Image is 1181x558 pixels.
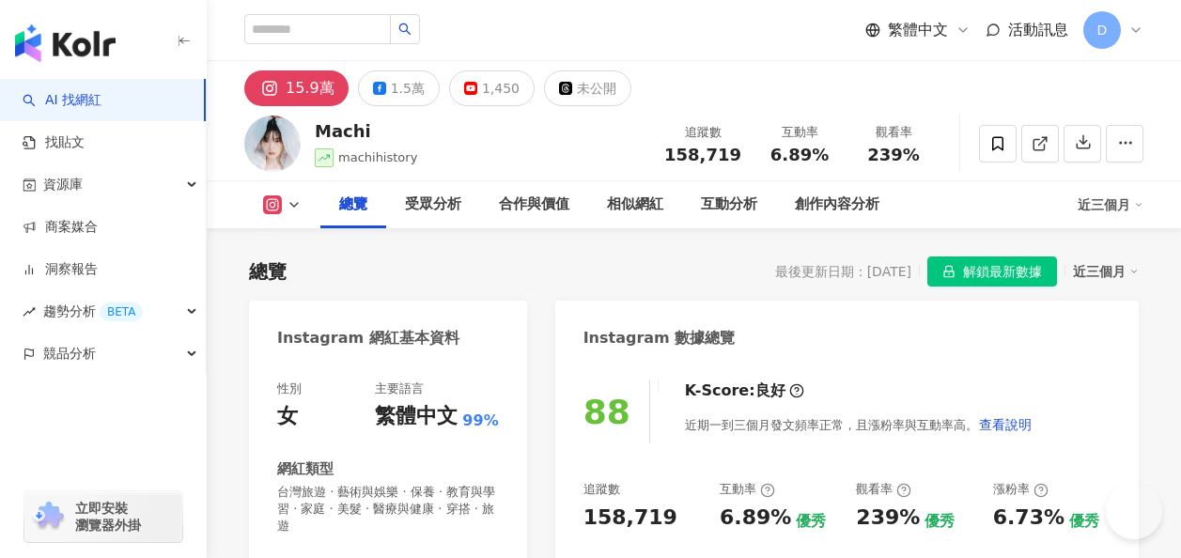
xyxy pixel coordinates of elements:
[277,484,499,535] span: 台灣旅遊 · 藝術與娛樂 · 保養 · 教育與學習 · 家庭 · 美髮 · 醫療與健康 · 穿搭 · 旅遊
[685,406,1033,443] div: 近期一到三個月發文頻率正常，且漲粉率與互動率高。
[43,333,96,375] span: 競品分析
[43,290,143,333] span: 趨勢分析
[583,504,677,533] div: 158,719
[1008,21,1068,39] span: 活動訊息
[277,459,334,479] div: 網紅類型
[770,146,829,164] span: 6.89%
[764,123,835,142] div: 互動率
[858,123,929,142] div: 觀看率
[795,194,879,216] div: 創作內容分析
[286,75,334,101] div: 15.9萬
[544,70,631,106] button: 未公開
[449,70,535,106] button: 1,450
[499,194,569,216] div: 合作與價值
[607,194,663,216] div: 相似網紅
[391,75,425,101] div: 1.5萬
[15,24,116,62] img: logo
[701,194,757,216] div: 互動分析
[993,481,1049,498] div: 漲粉率
[43,163,83,206] span: 資源庫
[1106,483,1162,539] iframe: Help Scout Beacon - Open
[993,504,1064,533] div: 6.73%
[856,504,920,533] div: 239%
[888,20,948,40] span: 繁體中文
[720,481,775,498] div: 互動率
[338,150,417,164] span: machihistory
[963,257,1042,287] span: 解鎖最新數據
[978,406,1033,443] button: 查看說明
[30,502,67,532] img: chrome extension
[856,481,911,498] div: 觀看率
[755,380,785,401] div: 良好
[583,328,736,349] div: Instagram 數據總覽
[23,133,85,152] a: 找貼文
[23,260,98,279] a: 洞察報告
[927,256,1057,287] button: 解鎖最新數據
[244,70,349,106] button: 15.9萬
[1069,511,1099,532] div: 優秀
[685,380,804,401] div: K-Score :
[796,511,826,532] div: 優秀
[277,328,459,349] div: Instagram 網紅基本資料
[482,75,520,101] div: 1,450
[664,145,741,164] span: 158,719
[339,194,367,216] div: 總覽
[249,258,287,285] div: 總覽
[577,75,616,101] div: 未公開
[23,91,101,110] a: searchAI 找網紅
[24,491,182,542] a: chrome extension立即安裝 瀏覽器外掛
[867,146,920,164] span: 239%
[720,504,791,533] div: 6.89%
[583,481,620,498] div: 追蹤數
[1073,259,1139,284] div: 近三個月
[1097,20,1108,40] span: D
[358,70,440,106] button: 1.5萬
[375,380,424,397] div: 主要語言
[775,264,911,279] div: 最後更新日期：[DATE]
[979,417,1032,432] span: 查看說明
[315,119,417,143] div: Machi
[75,500,141,534] span: 立即安裝 瀏覽器外掛
[583,393,630,431] div: 88
[925,511,955,532] div: 優秀
[398,23,412,36] span: search
[277,380,302,397] div: 性別
[23,305,36,318] span: rise
[1078,190,1143,220] div: 近三個月
[100,302,143,321] div: BETA
[277,402,298,431] div: 女
[942,265,956,278] span: lock
[462,411,498,431] span: 99%
[405,194,461,216] div: 受眾分析
[23,218,98,237] a: 商案媒合
[375,402,458,431] div: 繁體中文
[244,116,301,172] img: KOL Avatar
[664,123,741,142] div: 追蹤數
